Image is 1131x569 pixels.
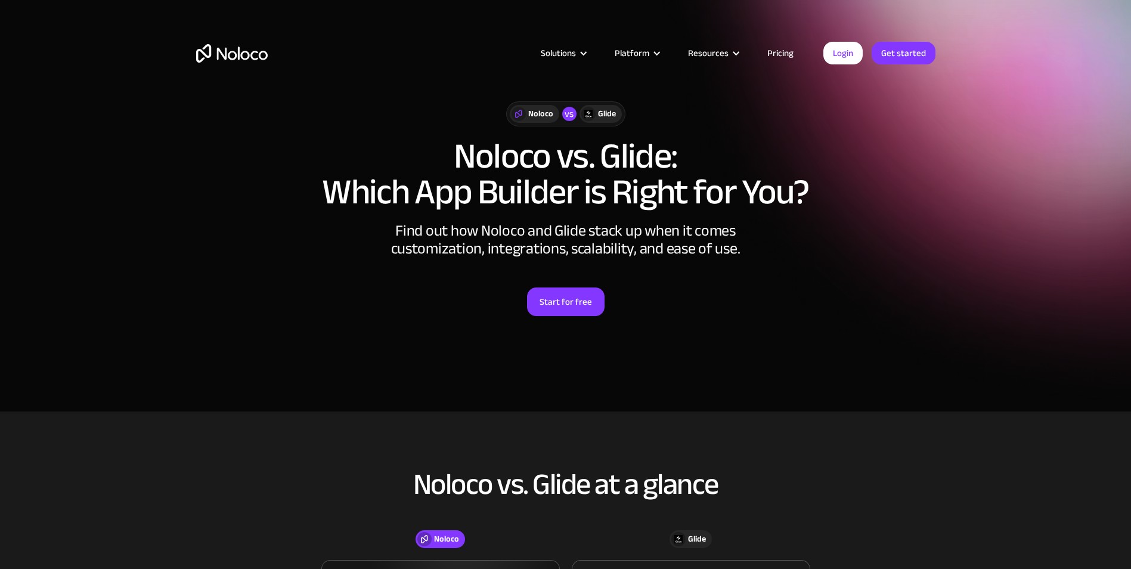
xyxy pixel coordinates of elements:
div: Resources [673,45,752,61]
a: Start for free [527,287,605,316]
a: home [196,44,268,63]
div: vs [562,107,577,121]
div: Glide [688,533,706,546]
h2: Noloco vs. Glide at a glance [196,468,935,500]
div: Find out how Noloco and Glide stack up when it comes customization, integrations, scalability, an... [387,222,745,258]
a: Get started [872,42,935,64]
div: Solutions [526,45,600,61]
div: Platform [615,45,649,61]
a: Pricing [752,45,808,61]
div: Noloco [434,533,459,546]
div: Resources [688,45,729,61]
h1: Noloco vs. Glide: Which App Builder is Right for You? [196,138,935,210]
div: Glide [598,107,616,120]
div: Solutions [541,45,576,61]
a: Login [823,42,863,64]
div: Noloco [528,107,553,120]
div: Platform [600,45,673,61]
